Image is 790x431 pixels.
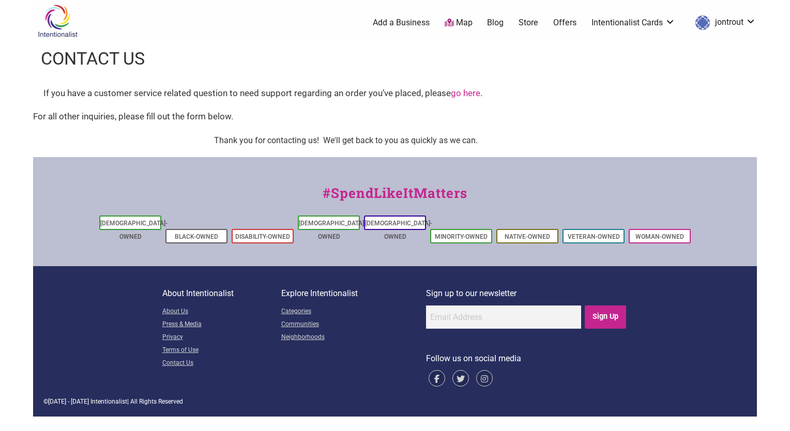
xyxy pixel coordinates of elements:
[585,305,627,329] input: Sign Up
[281,287,426,300] p: Explore Intentionalist
[43,397,747,406] div: © | All Rights Reserved
[426,352,628,365] p: Follow us on social media
[162,344,281,357] a: Terms of Use
[214,134,576,147] p: Thank you for contacting us! We'll get back to you as quickly as we can.
[281,318,426,331] a: Communities
[162,357,281,370] a: Contact Us
[519,17,538,28] a: Store
[162,305,281,318] a: About Us
[505,233,550,240] a: Native-Owned
[690,13,756,32] a: jontrout
[43,87,747,100] div: If you have a customer service related question to need support regarding an order you’ve placed,...
[235,233,290,240] a: Disability-Owned
[281,331,426,344] a: Neighborhoods
[451,88,480,98] a: go here
[175,233,218,240] a: Black-Owned
[373,17,430,28] a: Add a Business
[162,331,281,344] a: Privacy
[426,305,581,329] input: Email Address
[41,47,145,71] h1: Contact Us
[214,134,576,147] div: Thank you for contacting us!&nbsp; We'll get back to you as quickly as we can.
[90,398,127,405] span: Intentionalist
[445,17,473,29] a: Map
[487,17,504,28] a: Blog
[568,233,620,240] a: Veteran-Owned
[162,318,281,331] a: Press & Media
[281,305,426,318] a: Categories
[33,183,757,213] div: #SpendLikeItMatters
[33,4,82,38] img: Intentionalist
[591,17,675,28] a: Intentionalist Cards
[100,220,168,240] a: [DEMOGRAPHIC_DATA]-Owned
[299,220,366,240] a: [DEMOGRAPHIC_DATA]-Owned
[553,17,576,28] a: Offers
[365,220,432,240] a: [DEMOGRAPHIC_DATA]-Owned
[426,287,628,300] p: Sign up to our newsletter
[162,287,281,300] p: About Intentionalist
[33,110,757,124] div: For all other inquiries, please fill out the form below.
[635,233,684,240] a: Woman-Owned
[48,398,89,405] span: [DATE] - [DATE]
[435,233,488,240] a: Minority-Owned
